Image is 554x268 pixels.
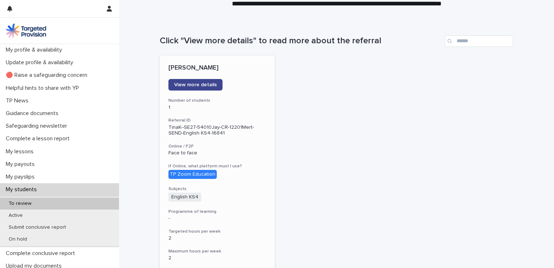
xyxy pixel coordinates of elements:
h3: Subjects [168,186,266,192]
h3: Online / F2F [168,144,266,149]
p: My students [3,186,43,193]
h3: Number of students [168,98,266,104]
h3: If Online, what platform must I use? [168,163,266,169]
p: 1 [168,105,266,111]
p: Complete a lesson report [3,135,75,142]
div: TP Zoom Education [168,170,217,179]
p: Guidance documents [3,110,64,117]
span: English KS4 [168,193,201,202]
p: Update profile & availability [3,59,79,66]
p: My lessons [3,148,39,155]
h3: Maximum hours per week [168,249,266,254]
p: TP News [3,97,34,104]
p: Submit conclusive report [3,224,72,230]
p: My payouts [3,161,40,168]
p: 2 [168,235,266,241]
h3: Programme of learning [168,209,266,215]
p: Safeguarding newsletter [3,123,73,129]
p: TinaK--SE27-54010Jay-CR-12201Mert-SEND-English KS4-16841 [168,124,266,137]
p: 🔴 Raise a safeguarding concern [3,72,93,79]
p: - [168,215,266,221]
span: View more details [174,82,217,87]
h3: Targeted hours per week [168,229,266,234]
p: My payslips [3,173,40,180]
p: Complete conclusive report [3,250,81,257]
p: Helpful hints to share with YP [3,85,85,92]
p: [PERSON_NAME] [168,64,266,72]
input: Search [445,35,513,47]
p: On hold [3,236,33,242]
p: Active [3,212,28,219]
p: To review [3,201,37,207]
p: Face to face [168,150,266,156]
p: 2 [168,255,266,261]
a: View more details [168,79,223,91]
img: M5nRWzHhSzIhMunXDL62 [6,23,46,38]
h1: Click "View more details" to read more about the referral [160,36,442,46]
h3: Referral ID [168,118,266,123]
p: My profile & availability [3,47,68,53]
